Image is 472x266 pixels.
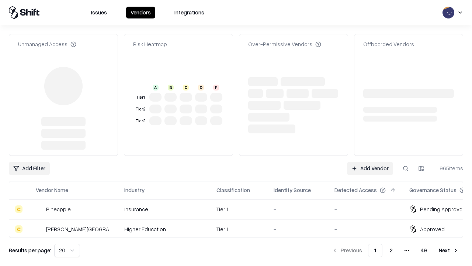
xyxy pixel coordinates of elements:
[15,205,22,213] div: C
[153,85,159,91] div: A
[327,244,463,257] nav: pagination
[274,205,323,213] div: -
[183,85,189,91] div: C
[198,85,204,91] div: D
[135,94,146,100] div: Tier 1
[420,205,464,213] div: Pending Approval
[434,164,463,172] div: 965 items
[18,40,76,48] div: Unmanaged Access
[133,40,167,48] div: Risk Heatmap
[124,205,205,213] div: Insurance
[135,118,146,124] div: Tier 3
[216,205,262,213] div: Tier 1
[334,225,398,233] div: -
[216,186,250,194] div: Classification
[334,205,398,213] div: -
[334,186,377,194] div: Detected Access
[213,85,219,91] div: F
[9,162,50,175] button: Add Filter
[9,246,51,254] p: Results per page:
[124,225,205,233] div: Higher Education
[36,205,43,213] img: Pineapple
[420,225,445,233] div: Approved
[46,225,112,233] div: [PERSON_NAME][GEOGRAPHIC_DATA]
[216,225,262,233] div: Tier 1
[126,7,155,18] button: Vendors
[409,186,457,194] div: Governance Status
[15,225,22,233] div: C
[384,244,399,257] button: 2
[248,40,321,48] div: Over-Permissive Vendors
[124,186,145,194] div: Industry
[170,7,209,18] button: Integrations
[87,7,111,18] button: Issues
[415,244,433,257] button: 49
[347,162,393,175] a: Add Vendor
[274,186,311,194] div: Identity Source
[363,40,414,48] div: Offboarded Vendors
[274,225,323,233] div: -
[368,244,382,257] button: 1
[36,186,68,194] div: Vendor Name
[36,225,43,233] img: Reichman University
[434,244,463,257] button: Next
[46,205,71,213] div: Pineapple
[135,106,146,112] div: Tier 2
[168,85,174,91] div: B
